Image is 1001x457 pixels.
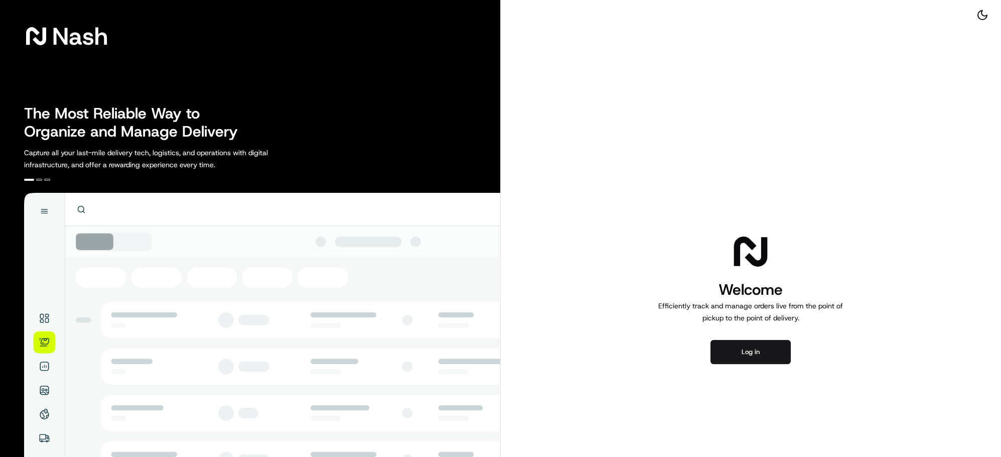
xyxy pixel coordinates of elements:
h1: Welcome [654,280,847,300]
p: Capture all your last-mile delivery tech, logistics, and operations with digital infrastructure, ... [24,147,313,171]
p: Efficiently track and manage orders live from the point of pickup to the point of delivery. [654,300,847,324]
span: Nash [52,26,108,46]
button: Log in [710,340,791,364]
h2: The Most Reliable Way to Organize and Manage Delivery [24,104,249,141]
